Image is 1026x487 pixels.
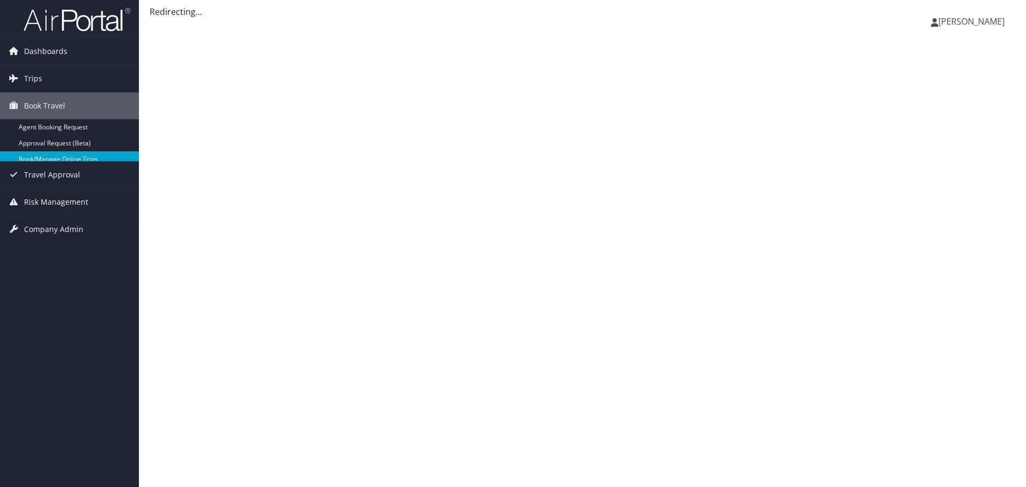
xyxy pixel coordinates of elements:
[24,216,83,243] span: Company Admin
[24,92,65,119] span: Book Travel
[24,7,130,32] img: airportal-logo.png
[24,38,67,65] span: Dashboards
[24,161,80,188] span: Travel Approval
[150,5,1015,18] div: Redirecting...
[938,16,1005,27] span: [PERSON_NAME]
[931,5,1015,37] a: [PERSON_NAME]
[24,65,42,92] span: Trips
[24,189,88,215] span: Risk Management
